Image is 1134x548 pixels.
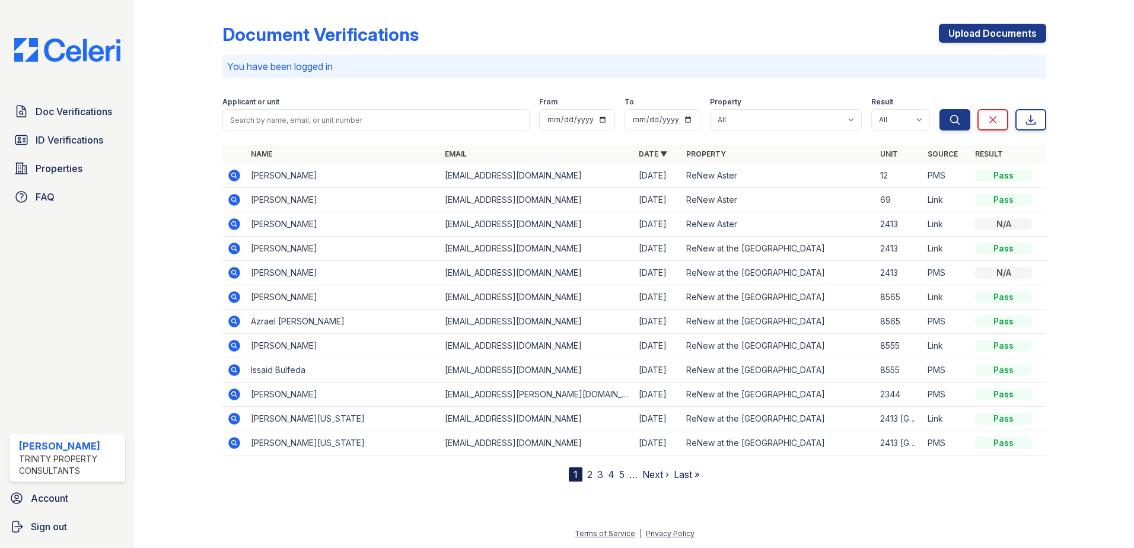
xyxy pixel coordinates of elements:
a: Source [928,149,958,158]
td: PMS [923,310,970,334]
div: | [639,529,642,538]
td: [EMAIL_ADDRESS][DOMAIN_NAME] [440,261,634,285]
td: [PERSON_NAME] [246,164,440,188]
td: PMS [923,164,970,188]
span: Account [31,491,68,505]
span: Properties [36,161,82,176]
img: CE_Logo_Blue-a8612792a0a2168367f1c8372b55b34899dd931a85d93a1a3d3e32e68fde9ad4.png [5,38,130,62]
td: 69 [875,188,923,212]
td: ReNew at the [GEOGRAPHIC_DATA] [681,358,875,383]
td: ReNew Aster [681,212,875,237]
td: [DATE] [634,285,681,310]
td: [DATE] [634,358,681,383]
td: ReNew at the [GEOGRAPHIC_DATA] [681,261,875,285]
div: N/A [975,218,1032,230]
td: [DATE] [634,188,681,212]
label: Applicant or unit [222,97,279,107]
td: 8565 [875,310,923,334]
td: ReNew at the [GEOGRAPHIC_DATA] [681,334,875,358]
td: [EMAIL_ADDRESS][DOMAIN_NAME] [440,334,634,358]
td: [DATE] [634,407,681,431]
td: Link [923,407,970,431]
a: Properties [9,157,125,180]
a: Sign out [5,515,130,539]
div: Pass [975,243,1032,254]
td: [PERSON_NAME] [246,285,440,310]
td: PMS [923,383,970,407]
label: To [625,97,634,107]
td: 2413 [GEOGRAPHIC_DATA] [875,431,923,455]
a: Name [251,149,272,158]
a: Email [445,149,467,158]
div: Pass [975,388,1032,400]
td: [EMAIL_ADDRESS][DOMAIN_NAME] [440,212,634,237]
div: N/A [975,267,1032,279]
span: … [629,467,638,482]
td: [EMAIL_ADDRESS][DOMAIN_NAME] [440,188,634,212]
div: Document Verifications [222,24,419,45]
a: FAQ [9,185,125,209]
td: Azrael [PERSON_NAME] [246,310,440,334]
td: [DATE] [634,237,681,261]
a: Account [5,486,130,510]
label: From [539,97,558,107]
td: ReNew at the [GEOGRAPHIC_DATA] [681,383,875,407]
a: Upload Documents [939,24,1046,43]
td: ReNew Aster [681,164,875,188]
a: Property [686,149,726,158]
div: Trinity Property Consultants [19,453,120,477]
td: [DATE] [634,164,681,188]
div: Pass [975,316,1032,327]
td: [PERSON_NAME][US_STATE] [246,407,440,431]
div: Pass [975,413,1032,425]
td: [PERSON_NAME][US_STATE] [246,431,440,455]
a: Doc Verifications [9,100,125,123]
td: PMS [923,261,970,285]
td: [DATE] [634,212,681,237]
td: Link [923,285,970,310]
td: Link [923,334,970,358]
td: 8555 [875,358,923,383]
td: 12 [875,164,923,188]
div: Pass [975,364,1032,376]
label: Result [871,97,893,107]
td: [PERSON_NAME] [246,261,440,285]
td: [DATE] [634,334,681,358]
td: [PERSON_NAME] [246,237,440,261]
td: [EMAIL_ADDRESS][PERSON_NAME][DOMAIN_NAME] [440,383,634,407]
td: ReNew at the [GEOGRAPHIC_DATA] [681,407,875,431]
input: Search by name, email, or unit number [222,109,530,130]
td: 2413 [875,212,923,237]
span: Doc Verifications [36,104,112,119]
td: [DATE] [634,431,681,455]
a: Terms of Service [575,529,635,538]
td: Link [923,237,970,261]
td: ReNew at the [GEOGRAPHIC_DATA] [681,285,875,310]
div: Pass [975,437,1032,449]
td: [EMAIL_ADDRESS][DOMAIN_NAME] [440,164,634,188]
td: [EMAIL_ADDRESS][DOMAIN_NAME] [440,431,634,455]
td: [EMAIL_ADDRESS][DOMAIN_NAME] [440,407,634,431]
a: 2 [587,469,593,480]
td: [DATE] [634,383,681,407]
p: You have been logged in [227,59,1041,74]
div: Pass [975,291,1032,303]
td: PMS [923,431,970,455]
td: PMS [923,358,970,383]
td: 8555 [875,334,923,358]
a: Next › [642,469,669,480]
td: [PERSON_NAME] [246,188,440,212]
a: Date ▼ [639,149,667,158]
span: ID Verifications [36,133,103,147]
a: Result [975,149,1003,158]
a: 4 [608,469,614,480]
div: 1 [569,467,582,482]
td: [EMAIL_ADDRESS][DOMAIN_NAME] [440,310,634,334]
td: [PERSON_NAME] [246,212,440,237]
td: ReNew at the [GEOGRAPHIC_DATA] [681,310,875,334]
a: 5 [619,469,625,480]
td: 2413 [GEOGRAPHIC_DATA] [875,407,923,431]
td: 2413 [875,237,923,261]
td: ReNew Aster [681,188,875,212]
